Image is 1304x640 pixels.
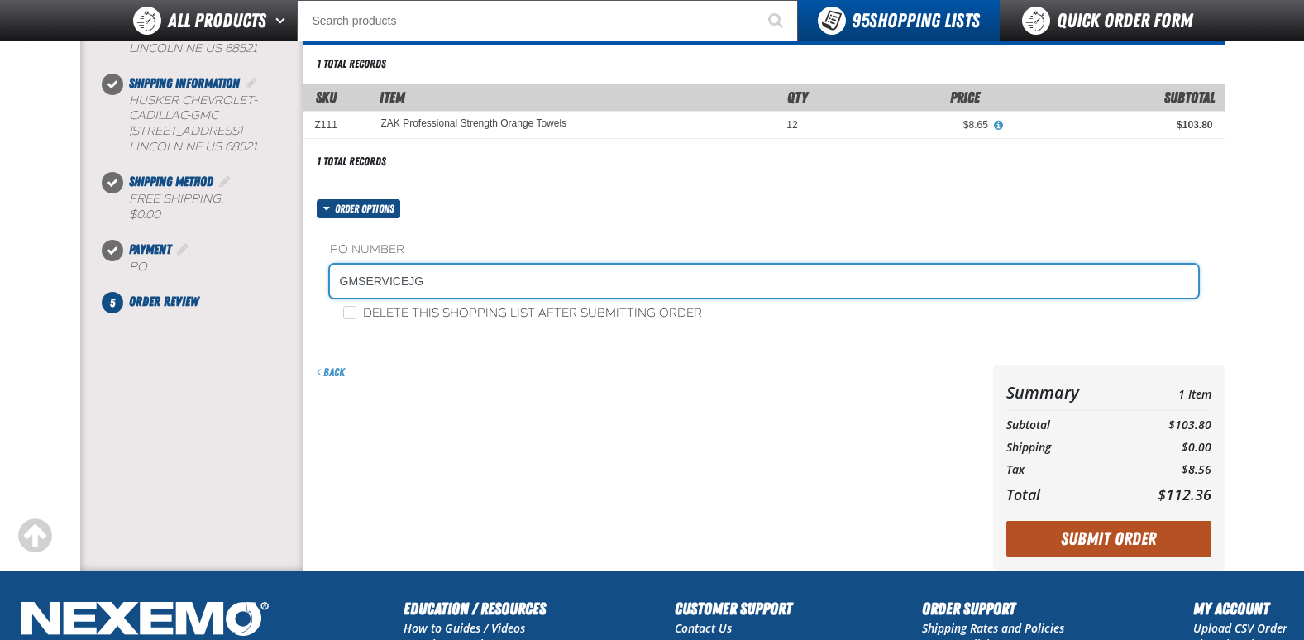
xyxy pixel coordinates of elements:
[112,292,303,312] li: Order Review. Step 5 of 5. Not Completed
[225,41,257,55] bdo: 68521
[1006,378,1125,407] th: Summary
[217,174,233,189] a: Edit Shipping Method
[112,172,303,240] li: Shipping Method. Step 3 of 5. Completed
[185,41,202,55] span: NE
[205,41,222,55] span: US
[950,88,980,106] span: Price
[102,292,123,313] span: 5
[243,75,260,91] a: Edit Shipping Information
[1006,481,1125,508] th: Total
[988,118,1010,133] button: View All Prices for ZAK Professional Strength Orange Towels
[380,88,405,106] span: Item
[1006,459,1125,481] th: Tax
[168,6,266,36] span: All Products
[129,124,242,138] span: [STREET_ADDRESS]
[112,240,303,292] li: Payment. Step 4 of 5. Completed
[17,518,53,554] div: Scroll to the top
[335,199,400,218] span: Order options
[1124,459,1211,481] td: $8.56
[1011,118,1213,131] div: $103.80
[129,208,160,222] strong: $0.00
[205,140,222,154] span: US
[1193,596,1287,621] h2: My Account
[1124,414,1211,437] td: $103.80
[129,174,213,189] span: Shipping Method
[1124,437,1211,459] td: $0.00
[129,294,198,309] span: Order Review
[343,306,356,319] input: Delete this shopping list after submitting order
[316,88,337,106] a: SKU
[317,154,386,170] div: 1 total records
[1164,88,1215,106] span: Subtotal
[786,119,797,131] span: 12
[922,620,1064,636] a: Shipping Rates and Policies
[1193,620,1287,636] a: Upload CSV Order
[129,241,171,257] span: Payment
[404,596,546,621] h2: Education / Resources
[303,112,370,139] td: Z111
[1124,378,1211,407] td: 1 Item
[317,199,401,218] button: Order options
[317,56,386,72] div: 1 total records
[129,75,240,91] span: Shipping Information
[1006,437,1125,459] th: Shipping
[675,620,732,636] a: Contact Us
[787,88,808,106] span: Qty
[129,93,257,123] span: Husker Chevrolet-Cadillac-GMC
[852,9,869,32] strong: 95
[185,140,202,154] span: NE
[112,74,303,173] li: Shipping Information. Step 2 of 5. Completed
[129,140,182,154] span: LINCOLN
[1158,485,1211,504] span: $112.36
[330,242,1198,258] label: PO Number
[129,41,182,55] span: LINCOLN
[174,241,191,257] a: Edit Payment
[821,118,988,131] div: $8.65
[129,260,303,275] div: P.O.
[1006,521,1211,557] button: Submit Order
[225,140,257,154] bdo: 68521
[852,9,980,32] span: Shopping Lists
[1006,414,1125,437] th: Subtotal
[317,365,345,379] a: Back
[404,620,525,636] a: How to Guides / Videos
[675,596,792,621] h2: Customer Support
[129,192,303,223] div: Free Shipping:
[343,306,702,322] label: Delete this shopping list after submitting order
[381,118,567,130] a: ZAK Professional Strength Orange Towels
[922,596,1064,621] h2: Order Support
